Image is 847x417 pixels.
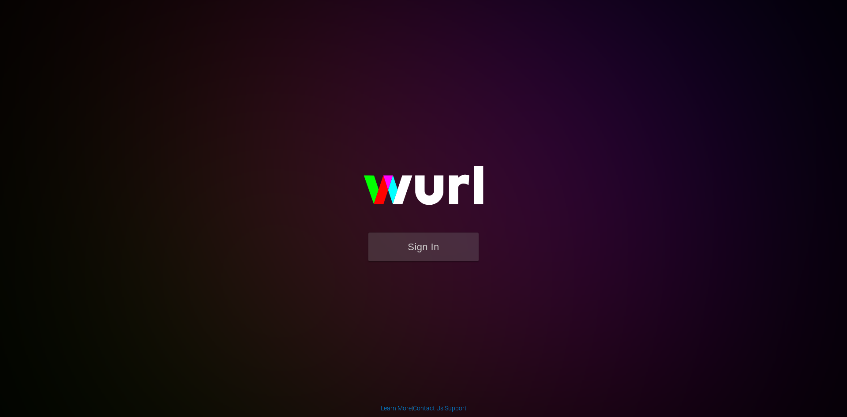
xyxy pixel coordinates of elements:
a: Contact Us [413,405,443,412]
button: Sign In [368,233,479,261]
div: | | [381,404,467,413]
a: Support [445,405,467,412]
img: wurl-logo-on-black-223613ac3d8ba8fe6dc639794a292ebdb59501304c7dfd60c99c58986ef67473.svg [335,147,512,233]
a: Learn More [381,405,412,412]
